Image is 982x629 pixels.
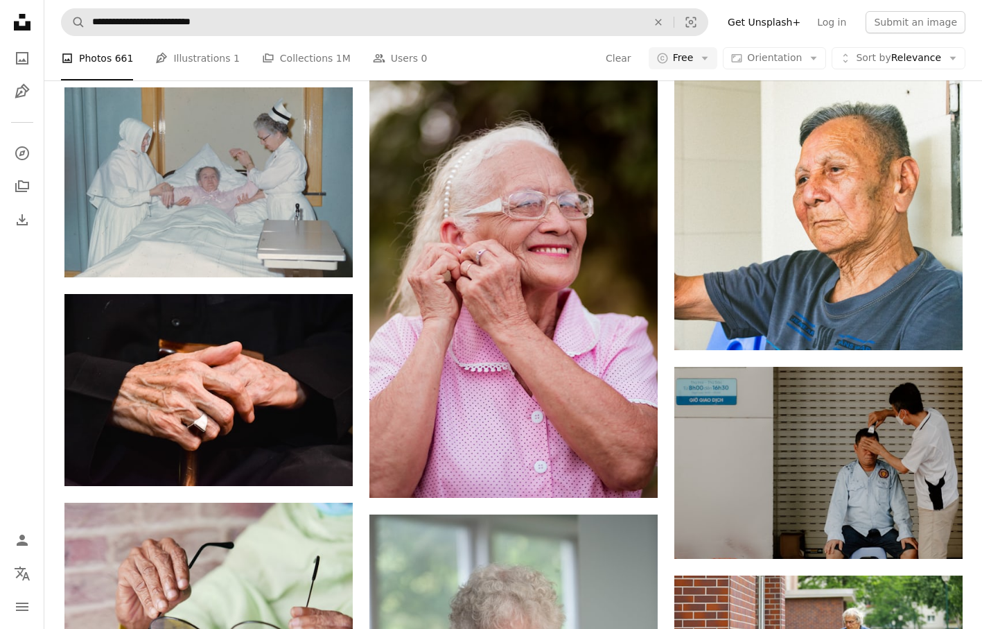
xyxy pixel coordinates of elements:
a: Log in [809,11,854,33]
a: Illustrations [8,78,36,105]
img: silver-colored ring [64,294,353,486]
button: Orientation [723,47,826,69]
a: Explore [8,139,36,167]
a: silver-colored ring [64,384,353,396]
a: Collections 1M [262,36,351,80]
button: Submit an image [866,11,965,33]
button: Clear [643,9,674,35]
span: Orientation [747,52,802,63]
a: Get Unsplash+ [719,11,809,33]
a: Home — Unsplash [8,8,36,39]
img: man in blue crew neck t-shirt [674,62,963,350]
img: An older woman wearing glasses and a pink shirt [369,65,658,498]
a: a woman in a hospital bed being assisted by a nurse [64,176,353,189]
a: Log in / Sign up [8,526,36,554]
a: Download History [8,206,36,234]
button: Clear [605,47,632,69]
a: Collections [8,173,36,200]
a: Users 0 [373,36,428,80]
a: Illustrations 1 [155,36,239,80]
a: An older woman wearing glasses and a pink shirt [369,275,658,288]
form: Find visuals sitewide [61,8,708,36]
button: Sort byRelevance [832,47,965,69]
button: Search Unsplash [62,9,85,35]
button: Menu [8,593,36,621]
img: a man sitting on the floor with another man standing by him [674,367,963,559]
span: 0 [421,51,427,66]
span: Sort by [856,52,891,63]
img: a woman in a hospital bed being assisted by a nurse [64,87,353,277]
button: Visual search [674,9,708,35]
a: man in blue crew neck t-shirt [674,199,963,212]
button: Language [8,560,36,587]
a: a man sitting on the floor with another man standing by him [674,456,963,469]
span: Free [673,51,694,65]
button: Free [649,47,718,69]
span: 1 [234,51,240,66]
a: an elderly woman holding a pair of glasses [64,593,353,605]
a: Photos [8,44,36,72]
span: 1M [336,51,351,66]
span: Relevance [856,51,941,65]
